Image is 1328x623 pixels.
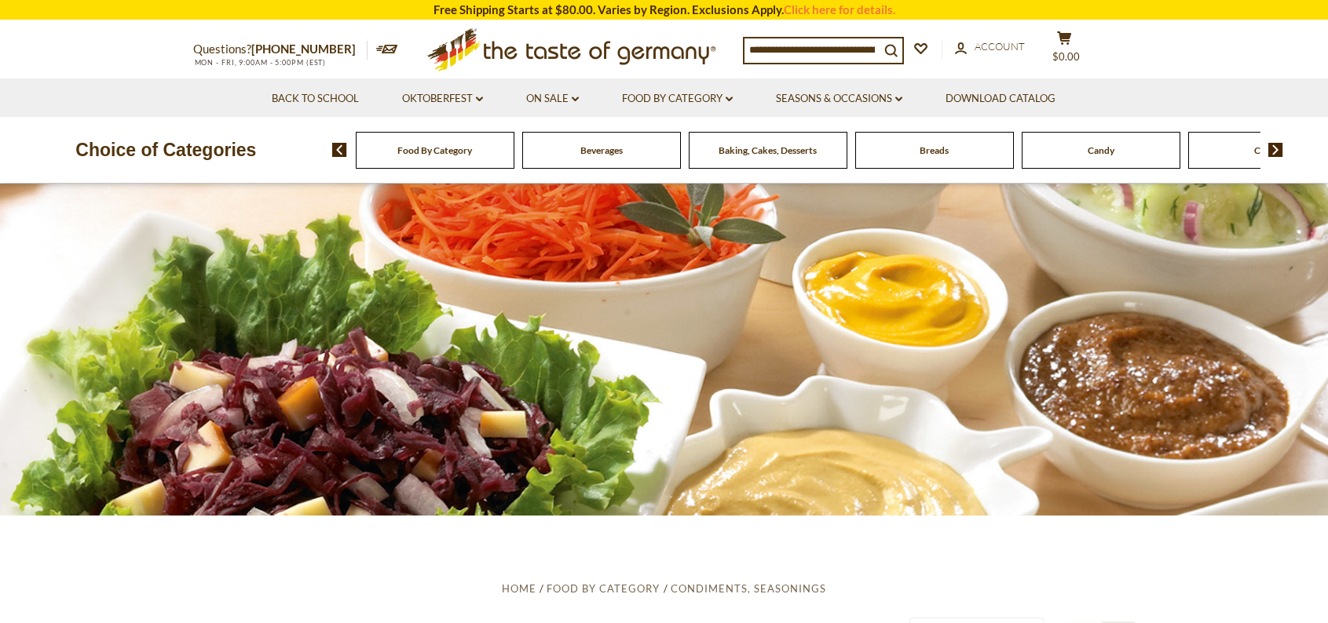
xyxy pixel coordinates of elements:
[920,144,949,156] a: Breads
[776,90,902,107] a: Seasons & Occasions
[946,90,1055,107] a: Download Catalog
[671,582,826,595] a: Condiments, Seasonings
[251,42,356,56] a: [PHONE_NUMBER]
[1088,144,1114,156] a: Candy
[193,58,327,67] span: MON - FRI, 9:00AM - 5:00PM (EST)
[547,582,660,595] a: Food By Category
[955,38,1025,56] a: Account
[332,143,347,157] img: previous arrow
[272,90,359,107] a: Back to School
[975,40,1025,53] span: Account
[580,144,623,156] a: Beverages
[402,90,483,107] a: Oktoberfest
[526,90,579,107] a: On Sale
[784,2,895,16] a: Click here for details.
[1254,144,1281,156] a: Cereal
[1052,50,1080,63] span: $0.00
[193,39,368,60] p: Questions?
[1041,31,1088,70] button: $0.00
[1268,143,1283,157] img: next arrow
[397,144,472,156] a: Food By Category
[622,90,733,107] a: Food By Category
[719,144,817,156] a: Baking, Cakes, Desserts
[502,582,536,595] a: Home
